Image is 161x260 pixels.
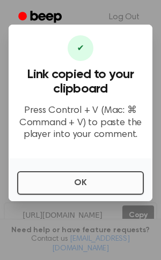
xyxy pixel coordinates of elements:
a: Log Out [98,4,150,30]
div: ✔ [68,35,93,61]
a: Beep [11,7,71,28]
h3: Link copied to your clipboard [17,67,144,96]
button: OK [17,171,144,195]
p: Press Control + V (Mac: ⌘ Command + V) to paste the player into your comment. [17,105,144,141]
